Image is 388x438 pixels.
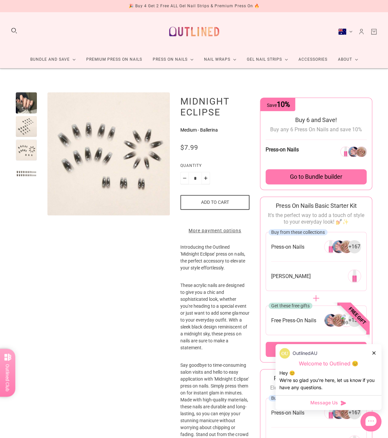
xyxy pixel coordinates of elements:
[242,51,293,68] a: Gel Nail Strips
[270,126,362,133] span: Buy any 6 Press On Nails and save 10%
[129,3,260,10] div: 🎉 Buy 4 Get 2 Free ALL Gel Nail Strips & Premium Press On 🔥
[201,172,210,184] button: Plus
[277,100,290,109] span: 10%
[180,244,249,282] p: Introducing the Outlined 'Midnight Eclipse' press on nails, the perfect accessory to elevate your...
[81,51,147,68] a: Premium Press On Nails
[349,409,360,416] span: + 167
[266,146,299,153] span: Press-on Nails
[324,240,337,253] img: 266304946256-0
[180,96,249,118] h1: Midnight Eclipse
[180,227,249,234] a: More payment options
[271,303,310,308] span: Get these free gifts
[271,273,311,280] span: [PERSON_NAME]
[180,172,189,184] button: Minus
[358,28,365,35] a: Account
[310,399,338,406] span: Message Us
[370,28,377,35] a: Cart
[332,240,345,253] img: 266304946256-1
[275,202,356,209] span: Press On Nails Basic Starter Kit
[180,195,249,210] button: Add to cart
[328,286,387,345] span: Free gift
[295,116,337,123] span: Buy 6 and Save!
[332,406,345,419] img: 266304946256-1
[290,173,342,180] span: Go to Bundle builder
[324,406,337,419] img: 266304946256-0
[293,350,317,357] p: OutlinedAU
[180,282,249,362] p: These acrylic nails are designed to give you a chic and sophisticated look, whether you're headin...
[199,51,242,68] a: Nail Wraps
[279,360,377,367] p: Welcome to Outlined 😊
[338,28,352,35] button: Australia
[11,27,18,34] button: Search
[340,240,353,253] img: 266304946256-2
[271,395,325,401] span: Buy from these collections
[333,51,363,68] a: About
[271,230,325,235] span: Buy from these collections
[147,51,199,68] a: Press On Nails
[180,127,249,134] p: Medium - Ballerina
[180,162,249,172] label: Quantity
[47,92,170,215] img: Midnight Eclipse - Press On Nails
[348,269,361,283] img: 269291651152-0
[267,103,290,108] span: Save
[180,143,198,151] span: $7.99
[271,409,304,416] span: Press-on Nails
[279,348,290,359] img: data:image/png;base64,iVBORw0KGgoAAAANSUhEUgAAACQAAAAkCAYAAADhAJiYAAAAAXNSR0IArs4c6QAAAXhJREFUWEd...
[279,369,377,391] div: Hey 😊 We‘re so glad you’re here, let us know if you have any questions.
[271,243,304,250] span: Press-on Nails
[25,51,81,68] a: Bundle and Save
[47,92,170,215] modal-trigger: Enlarge product image
[268,212,364,225] span: It's the perfect way to add a touch of style to your everyday look! 💅✨
[270,385,362,391] span: Elevate your nail game with ease! 💅✨
[273,375,358,382] span: Press On Nails Deluxe Starter Kit
[349,243,360,250] span: + 167
[271,317,316,324] span: Free Press-On Nails
[340,406,353,419] img: 266304946256-2
[165,17,223,46] a: Outlined
[293,51,333,68] a: Accessories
